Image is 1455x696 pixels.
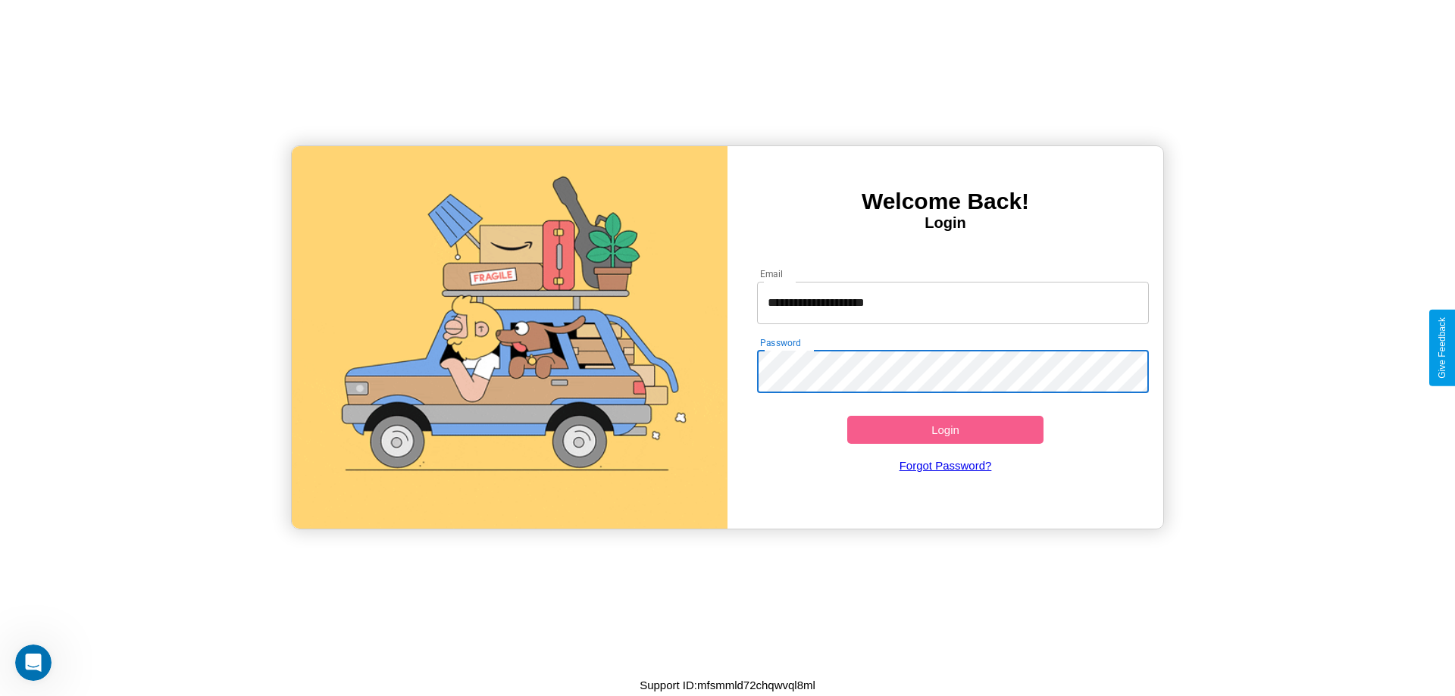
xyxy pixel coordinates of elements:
[760,336,800,349] label: Password
[727,189,1163,214] h3: Welcome Back!
[749,444,1142,487] a: Forgot Password?
[15,645,52,681] iframe: Intercom live chat
[760,267,784,280] label: Email
[727,214,1163,232] h4: Login
[292,146,727,529] img: gif
[847,416,1044,444] button: Login
[1437,317,1447,379] div: Give Feedback
[640,675,815,695] p: Support ID: mfsmmld72chqwvql8ml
